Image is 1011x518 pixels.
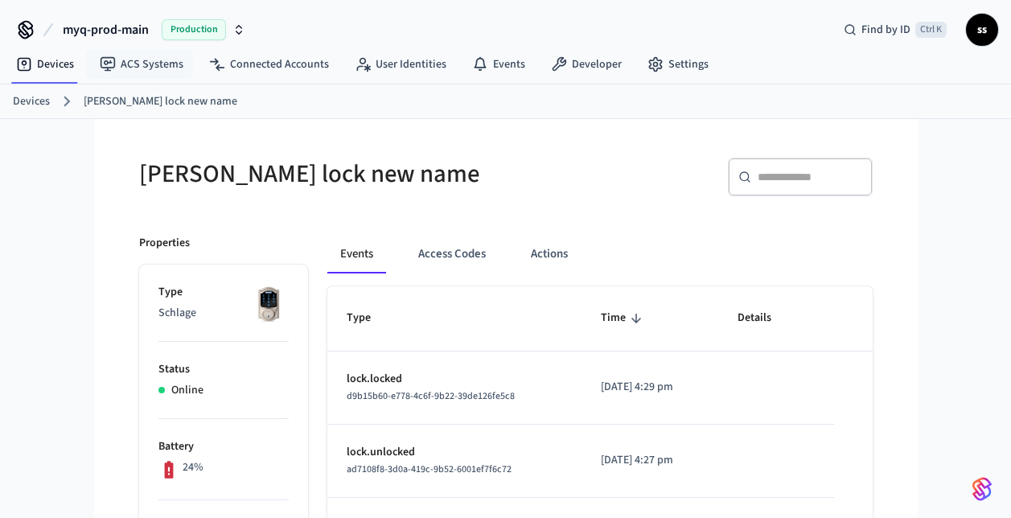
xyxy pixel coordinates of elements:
a: [PERSON_NAME] lock new name [84,93,237,110]
button: ss [966,14,998,46]
p: 24% [183,459,203,476]
p: lock.locked [347,371,563,388]
h5: [PERSON_NAME] lock new name [139,158,496,191]
a: Devices [3,50,87,79]
span: Production [162,19,226,40]
p: [DATE] 4:27 pm [601,452,699,469]
span: Ctrl K [915,22,947,38]
p: Online [171,382,203,399]
span: Time [601,306,647,331]
a: Events [459,50,538,79]
div: ant example [327,235,873,273]
div: Find by IDCtrl K [831,15,960,44]
span: d9b15b60-e778-4c6f-9b22-39de126fe5c8 [347,389,515,403]
span: Details [738,306,792,331]
a: ACS Systems [87,50,196,79]
span: ss [968,15,997,44]
a: Developer [538,50,635,79]
span: Type [347,306,392,331]
span: Find by ID [861,22,910,38]
p: Battery [158,438,289,455]
span: myq-prod-main [63,20,149,39]
p: Type [158,284,289,301]
img: SeamLogoGradient.69752ec5.svg [972,476,992,502]
button: Access Codes [405,235,499,273]
img: Schlage Sense Smart Deadbolt with Camelot Trim, Front [249,284,289,324]
a: Settings [635,50,721,79]
span: ad7108f8-3d0a-419c-9b52-6001ef7f6c72 [347,462,512,476]
p: lock.unlocked [347,444,563,461]
p: Schlage [158,305,289,322]
p: Properties [139,235,190,252]
p: [DATE] 4:29 pm [601,379,699,396]
a: Connected Accounts [196,50,342,79]
button: Actions [518,235,581,273]
a: User Identities [342,50,459,79]
a: Devices [13,93,50,110]
p: Status [158,361,289,378]
button: Events [327,235,386,273]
